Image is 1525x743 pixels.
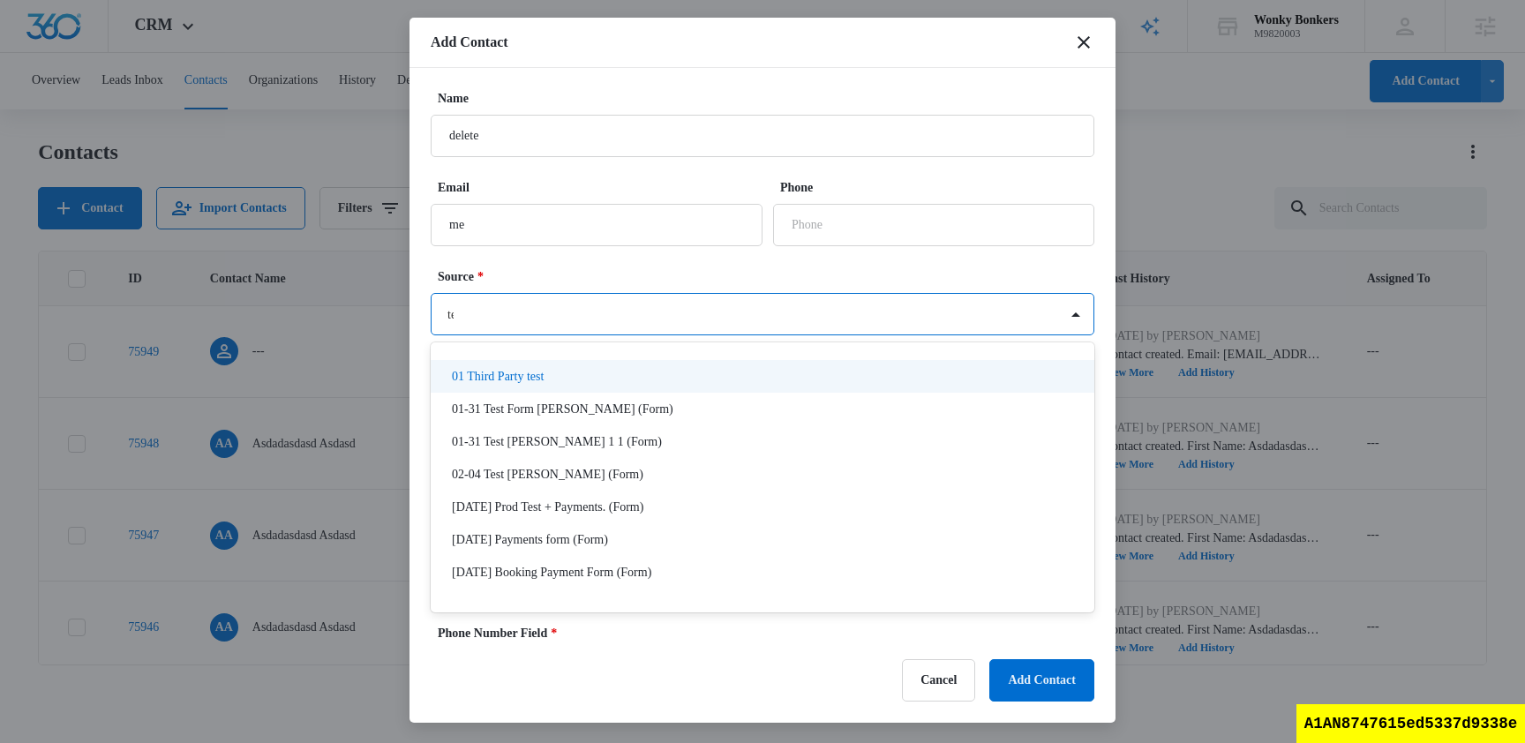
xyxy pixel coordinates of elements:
[452,498,643,516] p: [DATE] Prod Test + Payments. (Form)
[452,596,608,614] p: [DATE] Payments form (Form)
[452,563,651,582] p: [DATE] Booking Payment Form (Form)
[452,530,608,549] p: [DATE] Payments form (Form)
[452,400,673,418] p: 01-31 Test Form [PERSON_NAME] (Form)
[452,465,643,484] p: 02-04 Test [PERSON_NAME] (Form)
[452,432,662,451] p: 01-31 Test [PERSON_NAME] 1 1 (Form)
[1296,704,1525,743] div: A1AN8747615ed5337d9338e
[452,367,544,386] p: 01 Third Party test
